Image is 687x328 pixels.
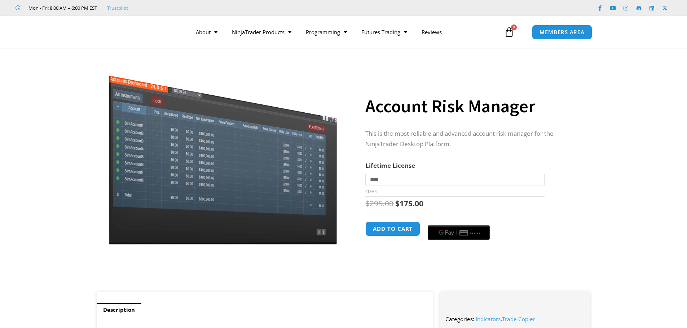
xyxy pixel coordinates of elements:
h1: Account Risk Manager [365,94,576,119]
button: Buy with GPay [428,225,490,240]
bdi: 295.00 [365,198,393,208]
span: Mon - Fri: 8:00 AM – 6:00 PM EST [27,4,97,12]
p: This is the most reliable and advanced account risk manager for the NinjaTrader Desktop Platform. [365,129,576,149]
a: About [189,24,225,40]
a: Reviews [414,24,449,40]
a: Trustpilot [107,4,128,12]
bdi: 175.00 [395,198,423,208]
span: $ [365,198,370,208]
a: Trade Copier [502,315,535,323]
a: Programming [299,24,354,40]
span: Categories: [445,315,474,323]
text: •••••• [471,230,481,235]
nav: Menu [189,24,502,40]
a: NinjaTrader Products [225,24,299,40]
span: 0 [511,24,517,30]
span: , [476,315,535,323]
a: Futures Trading [354,24,414,40]
a: MEMBERS AREA [532,25,592,40]
img: LogoAI | Affordable Indicators – NinjaTrader [85,19,163,45]
span: MEMBERS AREA [540,30,585,35]
a: Description [97,303,141,317]
a: Clear options [365,189,376,194]
img: Screenshot 2024-08-26 15462845454 [107,60,339,245]
span: $ [395,198,400,208]
a: Indicators [476,315,501,323]
label: Lifetime License [365,161,415,170]
a: 0 [493,22,525,42]
button: Add to cart [365,221,420,236]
